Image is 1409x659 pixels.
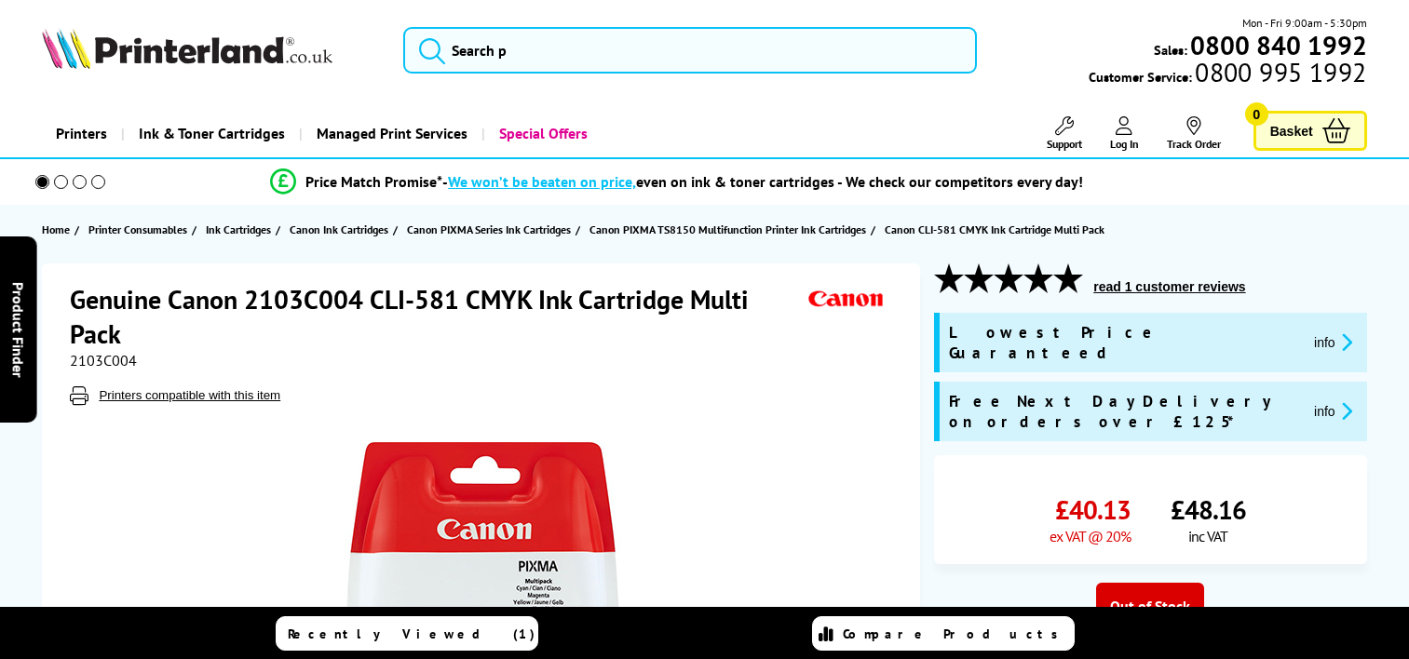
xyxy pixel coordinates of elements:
input: Search p [403,27,977,74]
span: 0 [1245,102,1268,126]
a: Track Order [1167,116,1221,151]
button: promo-description [1308,400,1358,422]
a: Ink & Toner Cartridges [121,110,299,157]
span: Canon CLI-581 CMYK Ink Cartridge Multi Pack [885,220,1104,239]
a: Ink Cartridges [206,220,276,239]
span: Mon - Fri 9:00am - 5:30pm [1242,14,1367,32]
span: Basket [1270,118,1313,143]
span: Free Next Day Delivery on orders over £125* [949,391,1299,432]
a: Printer Consumables [88,220,192,239]
span: Recently Viewed (1) [288,625,535,642]
a: Support [1047,116,1082,151]
img: Canon [804,282,889,316]
span: inc VAT [1188,527,1227,545]
span: Canon PIXMA Series Ink Cartridges [407,220,571,239]
a: Managed Print Services [299,110,481,157]
span: Log In [1110,137,1139,151]
li: modal_Promise [9,166,1344,198]
a: Basket 0 [1253,111,1367,151]
span: We won’t be beaten on price, [448,172,636,191]
a: Compare Products [812,616,1075,651]
a: Printerland Logo [42,28,380,73]
button: read 1 customer reviews [1088,278,1251,295]
span: Canon PIXMA TS8150 Multifunction Printer Ink Cartridges [589,220,866,239]
span: Printer Consumables [88,220,187,239]
img: Printerland Logo [42,28,332,69]
a: Special Offers [481,110,602,157]
a: Canon CLI-581 CMYK Ink Cartridge Multi Pack [885,220,1109,239]
span: Home [42,220,70,239]
a: Canon Ink Cartridges [290,220,393,239]
span: Ink Cartridges [206,220,271,239]
span: Compare Products [843,625,1068,642]
div: Out of Stock [1096,583,1204,629]
span: £40.13 [1055,492,1131,527]
span: Product Finder [9,282,28,378]
div: - even on ink & toner cartridges - We check our competitors every day! [442,172,1083,191]
span: ex VAT @ 20% [1050,527,1131,545]
span: £48.16 [1171,492,1246,527]
span: Customer Service: [1089,63,1366,86]
a: Canon PIXMA TS8150 Multifunction Printer Ink Cartridges [589,220,871,239]
span: Support [1047,137,1082,151]
a: 0800 840 1992 [1187,36,1367,54]
span: Lowest Price Guaranteed [949,322,1299,363]
span: Price Match Promise* [305,172,442,191]
b: 0800 840 1992 [1190,28,1367,62]
button: promo-description [1308,331,1358,353]
a: Log In [1110,116,1139,151]
a: Home [42,220,75,239]
span: Sales: [1154,41,1187,59]
a: Canon PIXMA Series Ink Cartridges [407,220,576,239]
h1: Genuine Canon 2103C004 CLI-581 CMYK Ink Cartridge Multi Pack [70,282,804,351]
span: Ink & Toner Cartridges [139,110,285,157]
span: 2103C004 [70,351,137,370]
a: Printers [42,110,121,157]
button: Printers compatible with this item [93,387,286,403]
span: 0800 995 1992 [1192,63,1366,81]
a: Recently Viewed (1) [276,616,538,651]
span: Canon Ink Cartridges [290,220,388,239]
